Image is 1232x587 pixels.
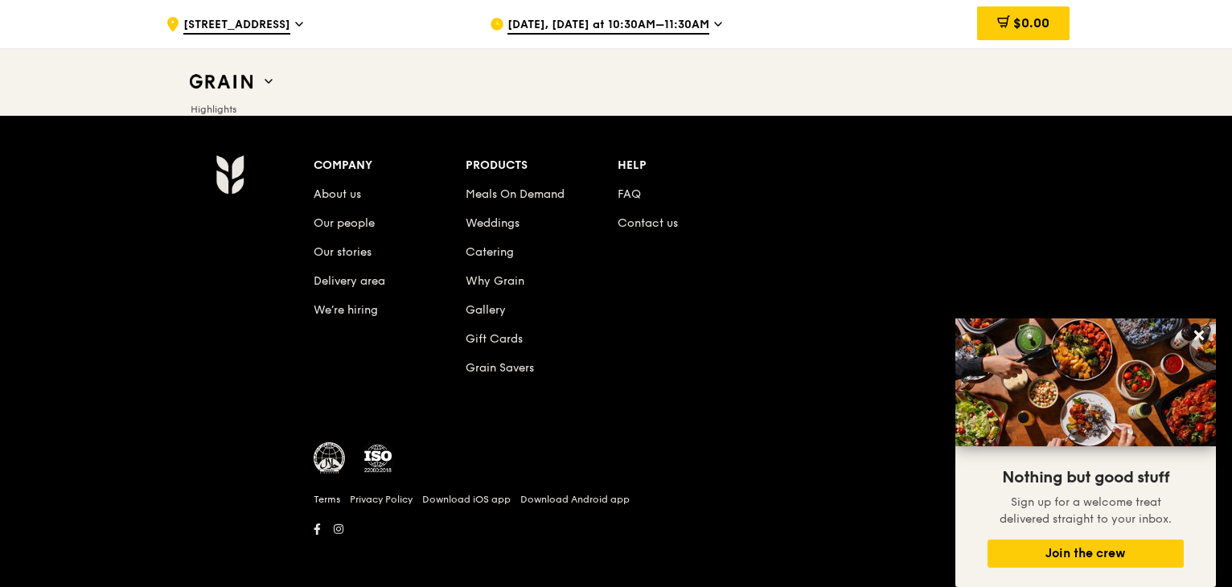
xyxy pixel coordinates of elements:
div: Company [314,154,466,177]
a: Gift Cards [466,332,523,346]
a: Weddings [466,216,519,230]
a: Terms [314,493,340,506]
a: Download Android app [520,493,630,506]
button: Join the crew [988,540,1184,568]
a: Download iOS app [422,493,511,506]
img: MUIS Halal Certified [314,442,346,474]
a: Gallery [466,303,506,317]
a: Delivery area [314,274,385,288]
a: Grain Savers [466,361,534,375]
img: Grain [216,154,244,195]
a: Catering [466,245,514,259]
span: Highlights [191,104,236,115]
a: Contact us [618,216,678,230]
div: Help [618,154,770,177]
span: [STREET_ADDRESS] [183,17,290,35]
a: Our stories [314,245,372,259]
a: We’re hiring [314,303,378,317]
a: About us [314,187,361,201]
button: Close [1186,322,1212,348]
span: $0.00 [1013,15,1049,31]
img: Grain web logo [184,68,258,96]
div: Products [466,154,618,177]
span: Nothing but good stuff [1002,468,1169,487]
span: Sign up for a welcome treat delivered straight to your inbox. [1000,495,1172,526]
img: DSC07876-Edit02-Large.jpeg [955,318,1216,446]
a: FAQ [618,187,641,201]
a: Our people [314,216,375,230]
span: [DATE], [DATE] at 10:30AM–11:30AM [507,17,709,35]
a: Privacy Policy [350,493,413,506]
a: Why Grain [466,274,524,288]
img: ISO Certified [362,442,394,474]
h6: Revision [153,540,1079,553]
a: Meals On Demand [466,187,565,201]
